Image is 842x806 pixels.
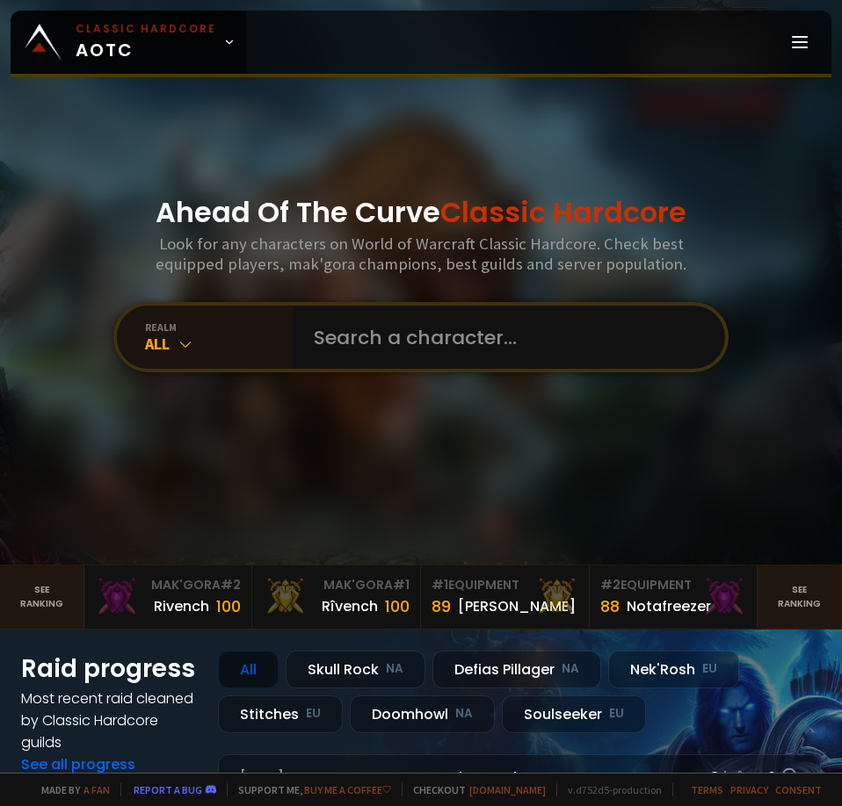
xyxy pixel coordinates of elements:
span: AOTC [76,21,216,63]
a: [DOMAIN_NAME] [469,783,546,796]
div: Mak'Gora [95,576,242,594]
a: Privacy [730,783,768,796]
span: Classic Hardcore [440,192,686,232]
small: EU [702,660,717,678]
h1: Ahead Of The Curve [156,191,686,234]
a: See all progress [21,754,135,774]
a: #2Equipment88Notafreezer [590,565,759,629]
div: Nek'Rosh [608,651,739,688]
div: [PERSON_NAME] [458,595,576,617]
div: Rivench [154,595,209,617]
span: # 1 [393,576,410,594]
div: All [145,334,293,354]
a: Terms [691,783,723,796]
div: Defias Pillager [432,651,601,688]
span: Made by [31,783,110,796]
h1: Raid progress [21,651,197,687]
a: Classic HardcoreAOTC [11,11,246,74]
span: Checkout [402,783,546,796]
h4: Most recent raid cleaned by Classic Hardcore guilds [21,687,197,753]
span: v. d752d5 - production [556,783,662,796]
a: Consent [775,783,822,796]
div: Skull Rock [286,651,425,688]
div: Stitches [218,695,343,733]
a: Buy me a coffee [304,783,391,796]
h3: Look for any characters on World of Warcraft Classic Hardcore. Check best equipped players, mak'g... [127,234,716,274]
small: EU [609,705,624,723]
small: NA [562,660,579,678]
span: # 2 [221,576,241,594]
span: Support me, [227,783,391,796]
small: EU [306,705,321,723]
a: #1Equipment89[PERSON_NAME] [421,565,590,629]
a: Mak'Gora#2Rivench100 [84,565,253,629]
small: NA [455,705,473,723]
div: Doomhowl [350,695,495,733]
div: Mak'Gora [263,576,410,594]
div: 100 [216,594,241,618]
div: Notafreezer [627,595,711,617]
a: a fan [83,783,110,796]
div: realm [145,320,293,334]
span: # 2 [600,576,621,594]
small: NA [386,660,403,678]
a: Seeranking [758,565,842,629]
div: 100 [385,594,410,618]
a: Report a bug [134,783,202,796]
div: Soulseeker [502,695,646,733]
span: # 1 [432,576,448,594]
div: Equipment [600,576,747,594]
div: Rîvench [322,595,378,617]
a: Mak'Gora#1Rîvench100 [252,565,421,629]
div: All [218,651,279,688]
div: Equipment [432,576,578,594]
div: 89 [432,594,451,618]
input: Search a character... [303,306,704,369]
div: 88 [600,594,620,618]
a: [DATE]zgpetri on godDefias Pillager8 /90 [218,754,821,801]
small: Classic Hardcore [76,21,216,37]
